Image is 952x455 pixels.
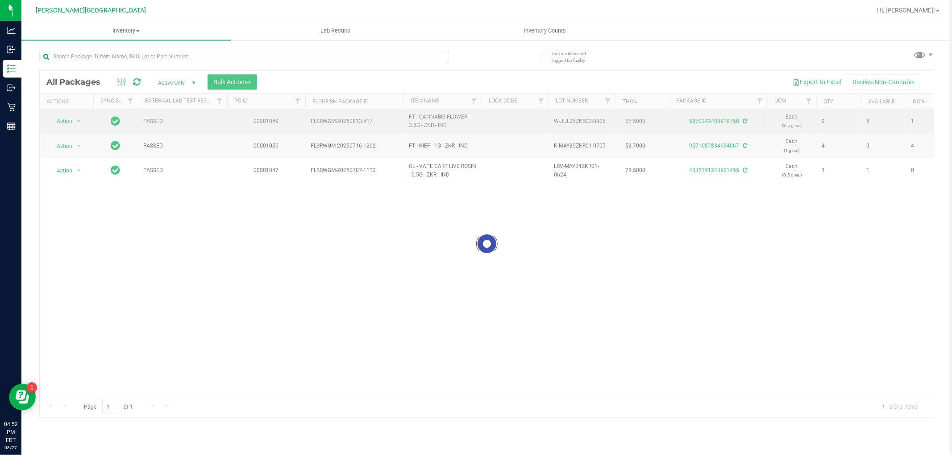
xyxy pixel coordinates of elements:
[4,444,17,451] p: 08/27
[7,64,16,73] inline-svg: Inventory
[21,27,231,35] span: Inventory
[7,102,16,111] inline-svg: Retail
[7,45,16,54] inline-svg: Inbound
[9,384,36,410] iframe: Resource center
[4,420,17,444] p: 04:52 PM EDT
[877,7,935,14] span: Hi, [PERSON_NAME]!
[21,21,231,40] a: Inventory
[26,382,37,393] iframe: Resource center unread badge
[440,21,649,40] a: Inventory Counts
[7,83,16,92] inline-svg: Outbound
[7,26,16,35] inline-svg: Analytics
[36,7,146,14] span: [PERSON_NAME][GEOGRAPHIC_DATA]
[39,50,449,63] input: Search Package ID, Item Name, SKU, Lot or Part Number...
[308,27,362,35] span: Lab Results
[7,122,16,131] inline-svg: Reports
[512,27,578,35] span: Inventory Counts
[552,50,597,64] span: Include items not tagged for facility
[231,21,440,40] a: Lab Results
